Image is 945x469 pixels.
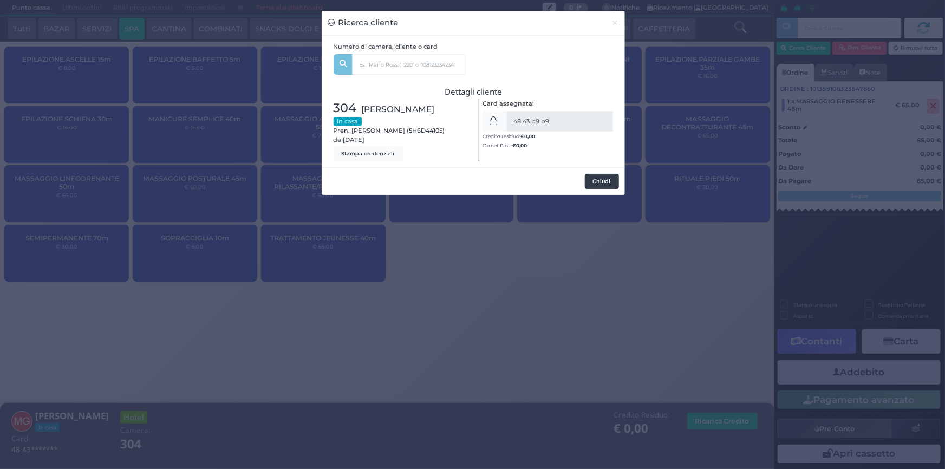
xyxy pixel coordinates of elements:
button: Chiudi [585,174,619,189]
h3: Dettagli cliente [334,87,614,96]
span: [DATE] [343,135,365,145]
b: € [512,142,527,148]
span: 0,00 [516,142,527,149]
input: Es. 'Mario Rossi', '220' o '108123234234' [352,54,466,75]
button: Stampa credenziali [334,146,403,161]
span: 304 [334,99,357,118]
label: Numero di camera, cliente o card [334,42,438,51]
small: In casa [334,117,362,126]
h3: Ricerca cliente [328,17,399,29]
small: Credito residuo: [483,133,535,139]
div: Pren. [PERSON_NAME] (5H6D44105) dal [328,99,473,161]
button: Chiudi [606,11,625,35]
label: Card assegnata: [483,99,534,108]
span: 0,00 [524,133,535,140]
b: € [520,133,535,139]
small: Carnet Pasti: [483,142,527,148]
span: × [612,17,619,29]
span: [PERSON_NAME] [362,103,435,115]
